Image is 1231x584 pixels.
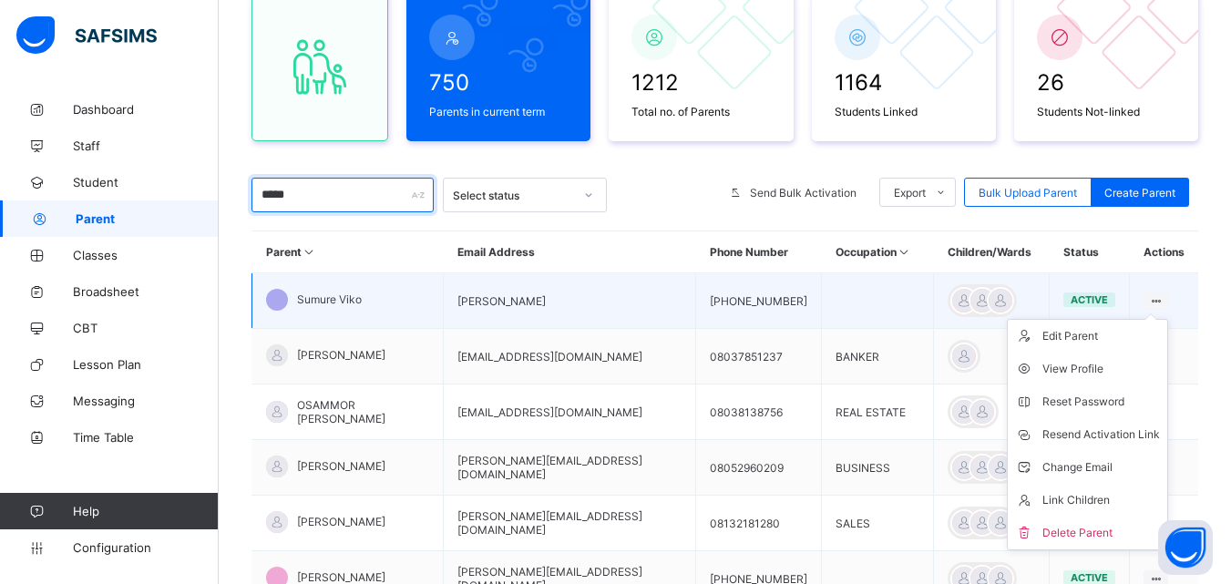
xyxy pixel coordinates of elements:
[1104,186,1175,200] span: Create Parent
[444,231,696,273] th: Email Address
[631,69,770,96] span: 1212
[822,440,934,496] td: BUSINESS
[1042,458,1160,476] div: Change Email
[696,384,822,440] td: 08038138756
[835,105,973,118] span: Students Linked
[696,273,822,329] td: [PHONE_NUMBER]
[444,384,696,440] td: [EMAIL_ADDRESS][DOMAIN_NAME]
[76,211,219,226] span: Parent
[822,384,934,440] td: REAL ESTATE
[1042,393,1160,411] div: Reset Password
[73,321,219,335] span: CBT
[979,186,1077,200] span: Bulk Upload Parent
[750,186,857,200] span: Send Bulk Activation
[297,459,385,473] span: [PERSON_NAME]
[73,175,219,190] span: Student
[444,329,696,384] td: [EMAIL_ADDRESS][DOMAIN_NAME]
[696,329,822,384] td: 08037851237
[822,231,934,273] th: Occupation
[429,69,568,96] span: 750
[429,105,568,118] span: Parents in current term
[1071,293,1108,306] span: active
[696,440,822,496] td: 08052960209
[1158,520,1213,575] button: Open asap
[73,138,219,153] span: Staff
[297,570,385,584] span: [PERSON_NAME]
[73,540,218,555] span: Configuration
[1050,231,1130,273] th: Status
[822,329,934,384] td: BANKER
[252,231,444,273] th: Parent
[1042,425,1160,444] div: Resend Activation Link
[1042,327,1160,345] div: Edit Parent
[1042,491,1160,509] div: Link Children
[1130,231,1198,273] th: Actions
[73,102,219,117] span: Dashboard
[1037,69,1175,96] span: 26
[1042,524,1160,542] div: Delete Parent
[696,231,822,273] th: Phone Number
[16,16,157,55] img: safsims
[1037,105,1175,118] span: Students Not-linked
[897,245,912,259] i: Sort in Ascending Order
[73,430,219,445] span: Time Table
[297,348,385,362] span: [PERSON_NAME]
[73,357,219,372] span: Lesson Plan
[1042,360,1160,378] div: View Profile
[73,248,219,262] span: Classes
[822,496,934,551] td: SALES
[297,292,362,306] span: Sumure Viko
[631,105,770,118] span: Total no. of Parents
[297,398,429,425] span: OSAMMOR [PERSON_NAME]
[1071,571,1108,584] span: active
[835,69,973,96] span: 1164
[73,394,219,408] span: Messaging
[73,284,219,299] span: Broadsheet
[444,440,696,496] td: [PERSON_NAME][EMAIL_ADDRESS][DOMAIN_NAME]
[444,496,696,551] td: [PERSON_NAME][EMAIL_ADDRESS][DOMAIN_NAME]
[73,504,218,518] span: Help
[696,496,822,551] td: 08132181280
[453,189,573,202] div: Select status
[444,273,696,329] td: [PERSON_NAME]
[934,231,1050,273] th: Children/Wards
[302,245,317,259] i: Sort in Ascending Order
[297,515,385,528] span: [PERSON_NAME]
[894,186,926,200] span: Export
